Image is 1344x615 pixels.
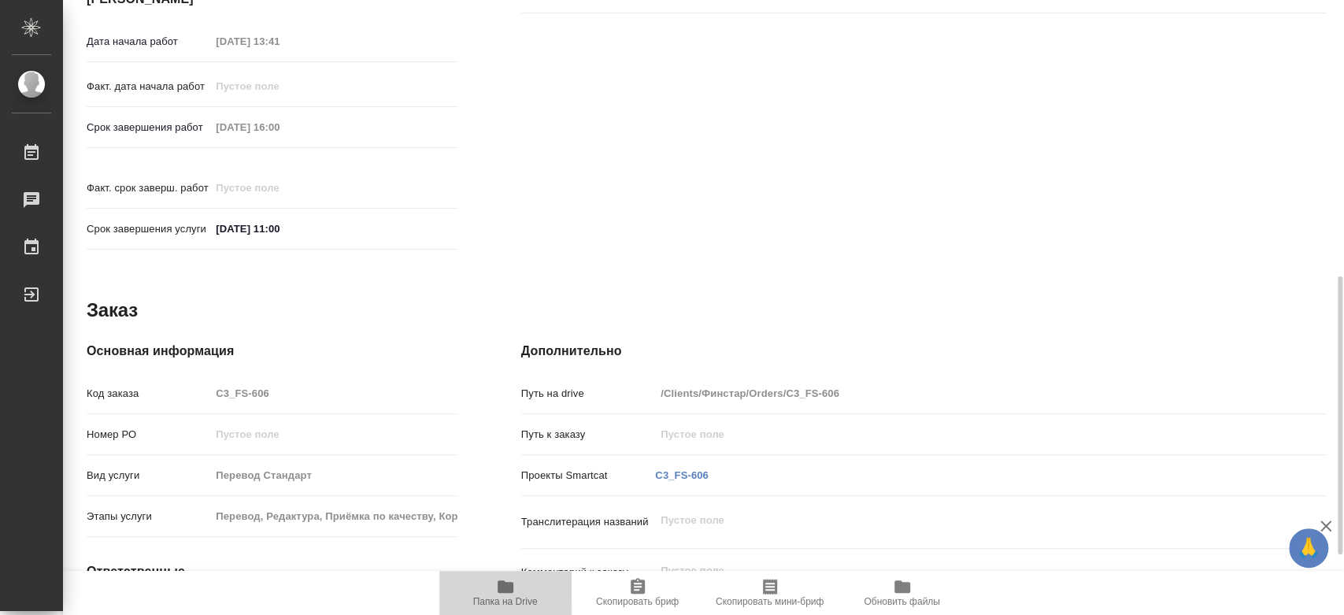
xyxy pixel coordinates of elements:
[210,382,457,405] input: Пустое поле
[655,423,1259,446] input: Пустое поле
[521,386,656,402] p: Путь на drive
[87,221,210,237] p: Срок завершения услуги
[521,427,656,443] p: Путь к заказу
[521,342,1327,361] h4: Дополнительно
[1289,528,1328,568] button: 🙏
[655,469,709,481] a: C3_FS-606
[87,386,210,402] p: Код заказа
[87,79,210,94] p: Факт. дата начала работ
[87,468,210,483] p: Вид услуги
[521,468,656,483] p: Проекты Smartcat
[521,565,656,580] p: Комментарий к заказу
[521,514,656,530] p: Транслитерация названий
[210,464,457,487] input: Пустое поле
[87,34,210,50] p: Дата начала работ
[210,116,348,139] input: Пустое поле
[1295,532,1322,565] span: 🙏
[87,180,210,196] p: Факт. срок заверш. работ
[210,176,348,199] input: Пустое поле
[864,596,940,607] span: Обновить файлы
[87,298,138,323] h2: Заказ
[87,509,210,524] p: Этапы услуги
[596,596,679,607] span: Скопировать бриф
[87,562,458,581] h4: Ответственные
[210,75,348,98] input: Пустое поле
[210,423,457,446] input: Пустое поле
[210,505,457,528] input: Пустое поле
[210,30,348,53] input: Пустое поле
[716,596,824,607] span: Скопировать мини-бриф
[210,217,348,240] input: ✎ Введи что-нибудь
[473,596,538,607] span: Папка на Drive
[87,120,210,135] p: Срок завершения работ
[704,571,836,615] button: Скопировать мини-бриф
[655,382,1259,405] input: Пустое поле
[439,571,572,615] button: Папка на Drive
[87,427,210,443] p: Номер РО
[87,342,458,361] h4: Основная информация
[572,571,704,615] button: Скопировать бриф
[836,571,968,615] button: Обновить файлы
